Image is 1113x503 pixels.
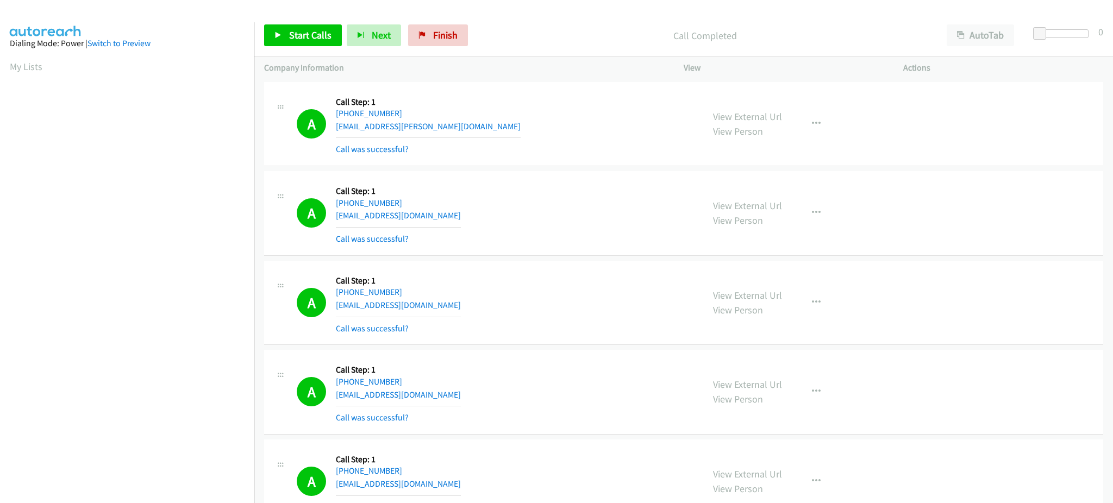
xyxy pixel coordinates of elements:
a: Call was successful? [336,412,409,423]
a: Start Calls [264,24,342,46]
a: Finish [408,24,468,46]
a: View External Url [713,289,782,301]
button: Next [347,24,401,46]
h5: Call Step: 1 [336,97,521,108]
a: [EMAIL_ADDRESS][DOMAIN_NAME] [336,300,461,310]
a: [PHONE_NUMBER] [336,466,402,476]
span: Finish [433,29,458,41]
a: [EMAIL_ADDRESS][DOMAIN_NAME] [336,389,461,400]
div: Delay between calls (in seconds) [1039,29,1089,38]
a: View External Url [713,378,782,391]
h5: Call Step: 1 [336,454,461,465]
a: [PHONE_NUMBER] [336,287,402,297]
h5: Call Step: 1 [336,186,461,197]
h1: A [297,288,326,317]
a: Switch to Preview [87,38,151,48]
h5: Call Step: 1 [336,364,461,375]
a: View External Url [713,468,782,480]
h5: Call Step: 1 [336,275,461,286]
a: [PHONE_NUMBER] [336,376,402,387]
button: AutoTab [947,24,1014,46]
a: [EMAIL_ADDRESS][DOMAIN_NAME] [336,479,461,489]
a: Call was successful? [336,323,409,334]
h1: A [297,109,326,139]
a: My Lists [10,60,42,73]
iframe: Resource Center [1082,208,1113,294]
a: View External Url [713,199,782,212]
a: [PHONE_NUMBER] [336,108,402,118]
p: Call Completed [483,28,927,43]
p: View [684,61,884,74]
h1: A [297,198,326,228]
a: View Person [713,304,763,316]
h1: A [297,377,326,406]
a: [PHONE_NUMBER] [336,198,402,208]
a: View Person [713,482,763,495]
a: View Person [713,393,763,405]
a: [EMAIL_ADDRESS][PERSON_NAME][DOMAIN_NAME] [336,121,521,131]
span: Start Calls [289,29,332,41]
span: Next [372,29,391,41]
a: View Person [713,214,763,227]
a: View Person [713,125,763,137]
p: Company Information [264,61,664,74]
a: View External Url [713,110,782,123]
div: 0 [1098,24,1103,39]
p: Actions [903,61,1103,74]
a: Call was successful? [336,234,409,244]
h1: A [297,467,326,496]
a: [EMAIL_ADDRESS][DOMAIN_NAME] [336,210,461,221]
div: Dialing Mode: Power | [10,37,245,50]
a: Call was successful? [336,144,409,154]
